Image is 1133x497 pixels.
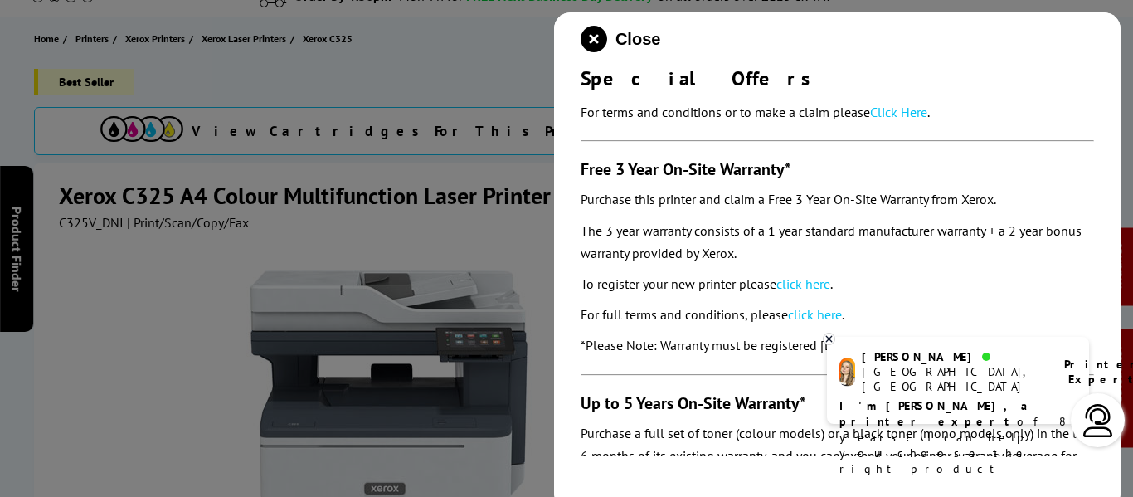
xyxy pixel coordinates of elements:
[862,349,1043,364] div: [PERSON_NAME]
[870,104,927,120] a: Click Here
[581,26,660,52] button: close modal
[1082,404,1115,437] img: user-headset-light.svg
[862,364,1043,394] div: [GEOGRAPHIC_DATA], [GEOGRAPHIC_DATA]
[839,398,1033,429] b: I'm [PERSON_NAME], a printer expert
[615,30,660,49] span: Close
[581,101,1094,124] p: For terms and conditions or to make a claim please .
[581,273,1094,295] p: To register your new printer please .
[581,422,1094,490] p: Purchase a full set of toner (colour models) or a black toner (mono models only) in the last 6 mo...
[581,334,1094,357] p: *Please Note: Warranty must be registered [DATE] of purchase.
[839,358,855,387] img: amy-livechat.png
[581,392,1094,414] h3: Up to 5 Years On-Site Warranty*
[581,158,1094,180] h3: Free 3 Year On-Site Warranty*
[788,306,842,323] a: click here
[581,188,1094,211] p: Purchase this printer and claim a Free 3 Year On-Site Warranty from Xerox.
[581,66,1094,91] div: Special Offers
[581,220,1094,265] p: The 3 year warranty consists of a 1 year standard manufacturer warranty + a 2 year bonus warranty...
[581,304,1094,326] p: For full terms and conditions, please .
[776,275,830,292] a: click here
[839,398,1077,477] p: of 8 years! I can help you choose the right product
